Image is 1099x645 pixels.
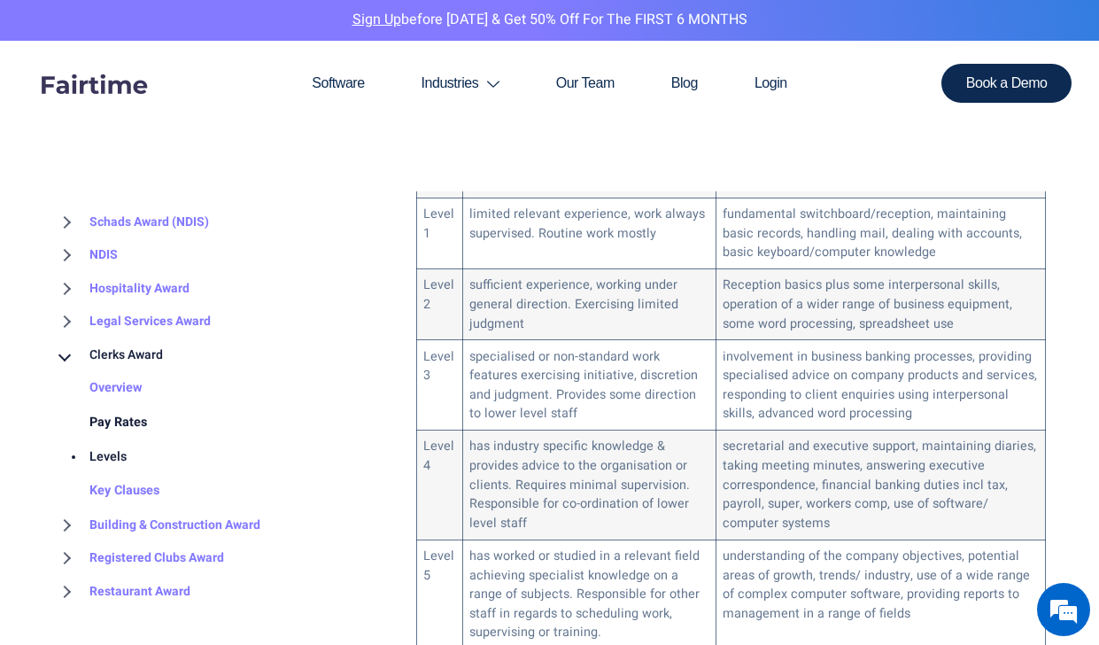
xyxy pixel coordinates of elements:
td: Reception basics plus some interpersonal skills, operation of a wider range of business equipment... [716,269,1045,340]
a: Hospitality Award [54,272,190,306]
div: We'll Send Them to You [41,341,280,361]
div: BROWSE TOPICS [54,168,390,609]
span: Book a Demo [966,76,1048,90]
a: Login [726,41,816,126]
textarea: Enter details in the input field [9,477,337,540]
a: Clerks Award [54,338,163,372]
a: Registered Clubs Award [54,542,224,576]
a: Schads Award (NDIS) [54,206,209,239]
td: involvement in business banking processes, providing specialised advice on company products and s... [716,340,1045,431]
a: Levels [54,440,127,475]
p: before [DATE] & Get 50% Off for the FIRST 6 MONTHS [13,9,1086,32]
a: Book a Demo [941,64,1072,103]
div: Minimize live chat window [290,9,333,51]
td: Level 2 [416,269,462,340]
div: Need Clerks Rates? [92,99,298,123]
a: Software [283,41,392,126]
a: Building & Construction Award [54,509,260,542]
div: Submit [229,408,280,431]
a: Pay Rates [54,406,147,440]
td: Level 3 [416,340,462,431]
td: Level 1 [416,198,462,269]
a: Blog [643,41,726,126]
td: specialised or non-standard work features exercising initiative, discretion and judgment. Provide... [462,340,716,431]
a: NDIS [54,239,118,273]
a: Overview [54,372,143,407]
a: Key Clauses [54,475,159,509]
td: sufficient experience, working under general direction. Exercising limited judgment [462,269,716,340]
a: Industries [393,41,528,126]
a: Sign Up [352,9,401,30]
td: has industry specific knowledge & provides advice to the organisation or clients. Requires minima... [462,431,716,540]
a: Legal Services Award [54,306,211,339]
nav: BROWSE TOPICS [54,206,390,609]
td: fundamental switchboard/reception, maintaining basic records, handling mail, dealing with account... [716,198,1045,269]
td: secretarial and executive support, maintaining diaries, taking meeting minutes, answering executi... [716,431,1045,540]
img: d_7003521856_operators_12627000000521031 [30,89,74,133]
a: Restaurant Award [54,575,190,609]
td: Level 4 [416,431,462,540]
a: Our Team [528,41,643,126]
td: limited relevant experience, work always supervised. Routine work mostly [462,198,716,269]
div: Need Clerks Rates? [30,305,129,319]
